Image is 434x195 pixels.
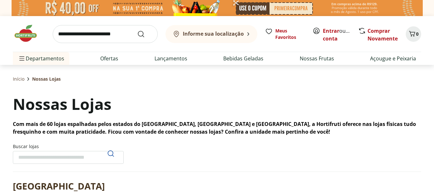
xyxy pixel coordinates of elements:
button: Pesquisar [103,146,119,161]
span: Meus Favoritos [275,28,305,40]
button: Menu [18,51,26,66]
button: Informe sua localização [165,25,257,43]
a: Bebidas Geladas [223,55,263,62]
b: Informe sua localização [183,30,244,37]
a: Entrar [323,27,339,34]
h2: [GEOGRAPHIC_DATA] [13,180,105,192]
a: Nossas Frutas [300,55,334,62]
a: Lançamentos [155,55,187,62]
span: 0 [416,31,419,37]
a: Comprar Novamente [368,27,398,42]
button: Submit Search [137,30,153,38]
a: Açougue e Peixaria [370,55,416,62]
input: search [53,25,158,43]
a: Meus Favoritos [265,28,305,40]
a: Criar conta [323,27,358,42]
a: Ofertas [100,55,118,62]
input: Buscar lojasPesquisar [13,151,124,164]
h1: Nossas Lojas [13,93,111,115]
label: Buscar lojas [13,143,124,164]
p: Com mais de 60 lojas espalhadas pelos estados do [GEOGRAPHIC_DATA], [GEOGRAPHIC_DATA] e [GEOGRAPH... [13,120,421,136]
span: Nossas Lojas [32,76,61,82]
span: Departamentos [18,51,64,66]
button: Carrinho [406,26,421,42]
a: Início [13,76,24,82]
img: Hortifruti [13,24,45,43]
span: ou [323,27,351,42]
